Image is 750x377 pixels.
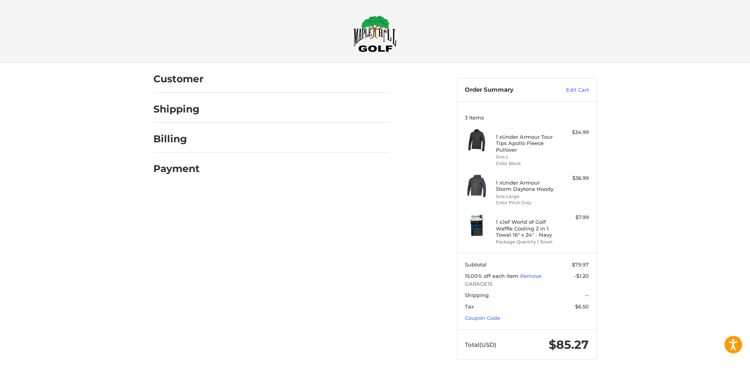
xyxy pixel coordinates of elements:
[153,103,200,115] h2: Shipping
[465,303,474,310] span: Tax
[496,160,556,167] li: Color Black
[465,273,520,279] span: 15.00% off each item
[496,239,556,245] li: Package Quantity 1 Towel
[572,261,589,268] span: $79.97
[465,341,496,348] span: Total (USD)
[520,273,541,279] a: Remove
[465,315,500,321] a: Coupon Code
[153,163,200,175] h2: Payment
[585,292,589,298] span: --
[153,133,199,145] h2: Billing
[549,337,589,352] span: $85.27
[558,129,589,136] div: $34.99
[465,261,487,268] span: Subtotal
[496,179,556,192] h4: 1 x Under Armour Storm Daytona Hoody
[496,154,556,160] li: Size L
[496,219,556,238] h4: 1 x Jef World of Golf Waffle Cooling 2 in 1 Towel 16" x 24" - Navy
[153,73,204,85] h2: Customer
[558,174,589,182] div: $36.99
[575,303,589,310] span: $6.50
[465,292,489,298] span: Shipping
[465,114,589,121] h3: 3 Items
[496,193,556,200] li: Size Large
[465,280,589,288] span: GARAGE15
[496,134,556,153] h4: 1 x Under Armour Tour Tips Apollo Fleece Pullover
[496,199,556,206] li: Color Pitch Gray
[558,214,589,221] div: $7.99
[465,86,549,94] h3: Order Summary
[574,273,589,279] span: -$1.20
[549,86,589,94] a: Edit Cart
[353,15,397,52] img: Maple Hill Golf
